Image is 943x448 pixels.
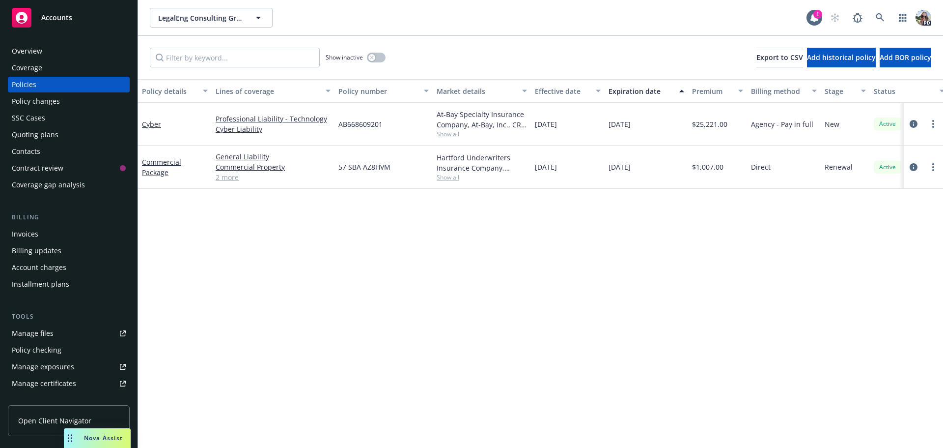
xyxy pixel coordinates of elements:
button: Expiration date [605,79,688,103]
button: Lines of coverage [212,79,334,103]
span: Active [878,163,897,172]
span: [DATE] [535,162,557,172]
div: Policies [12,77,36,92]
a: Accounts [8,4,130,31]
div: Policy checking [12,342,61,358]
a: Billing updates [8,243,130,259]
a: Manage claims [8,392,130,408]
div: Coverage [12,60,42,76]
div: Manage files [12,326,54,341]
span: Show all [437,130,527,138]
a: SSC Cases [8,110,130,126]
a: Switch app [893,8,913,28]
button: Policy details [138,79,212,103]
a: Manage files [8,326,130,341]
a: more [927,161,939,173]
a: Contract review [8,160,130,176]
button: Billing method [747,79,821,103]
a: Overview [8,43,130,59]
a: Commercial Property [216,162,331,172]
div: Overview [12,43,42,59]
a: Invoices [8,226,130,242]
span: Show inactive [326,53,363,61]
a: circleInformation [908,161,919,173]
span: New [825,119,839,129]
button: Export to CSV [756,48,803,67]
a: Installment plans [8,276,130,292]
a: Policies [8,77,130,92]
span: Export to CSV [756,53,803,62]
div: Invoices [12,226,38,242]
a: circleInformation [908,118,919,130]
div: Drag to move [64,428,76,448]
span: Add historical policy [807,53,876,62]
span: [DATE] [609,119,631,129]
div: 1 [813,10,822,19]
span: $25,221.00 [692,119,727,129]
a: Manage certificates [8,376,130,391]
a: Commercial Package [142,157,181,177]
a: Account charges [8,260,130,275]
span: Add BOR policy [880,53,931,62]
button: Nova Assist [64,428,131,448]
div: Installment plans [12,276,69,292]
div: Billing [8,212,130,222]
span: Direct [751,162,771,172]
a: more [927,118,939,130]
a: General Liability [216,151,331,162]
a: Coverage [8,60,130,76]
div: Manage claims [12,392,61,408]
a: Cyber Liability [216,124,331,134]
span: Accounts [41,14,72,22]
a: Policy checking [8,342,130,358]
div: Manage exposures [12,359,74,375]
a: Cyber [142,119,161,129]
a: Coverage gap analysis [8,177,130,193]
div: Quoting plans [12,127,58,143]
div: SSC Cases [12,110,45,126]
span: LegalEng Consulting Group [158,13,243,23]
div: At-Bay Specialty Insurance Company, At-Bay, Inc., CRC Group [437,109,527,130]
div: Manage certificates [12,376,76,391]
div: Premium [692,86,732,96]
button: Premium [688,79,747,103]
button: Add BOR policy [880,48,931,67]
span: Nova Assist [84,434,123,442]
div: Policy number [338,86,418,96]
a: Policy changes [8,93,130,109]
div: Hartford Underwriters Insurance Company, Hartford Insurance Group [437,152,527,173]
button: LegalEng Consulting Group [150,8,273,28]
span: AB668609201 [338,119,383,129]
img: photo [915,10,931,26]
div: Policy details [142,86,197,96]
div: Lines of coverage [216,86,320,96]
a: Professional Liability - Technology [216,114,331,124]
button: Add historical policy [807,48,876,67]
a: Manage exposures [8,359,130,375]
span: [DATE] [609,162,631,172]
span: Active [878,119,897,128]
span: Show all [437,173,527,181]
button: Effective date [531,79,605,103]
a: Quoting plans [8,127,130,143]
span: Open Client Navigator [18,416,91,426]
span: [DATE] [535,119,557,129]
div: Billing updates [12,243,61,259]
div: Market details [437,86,516,96]
a: 2 more [216,172,331,182]
button: Stage [821,79,870,103]
div: Coverage gap analysis [12,177,85,193]
a: Search [870,8,890,28]
a: Contacts [8,144,130,159]
input: Filter by keyword... [150,48,320,67]
div: Billing method [751,86,806,96]
div: Policy changes [12,93,60,109]
button: Market details [433,79,531,103]
a: Report a Bug [848,8,867,28]
button: Policy number [334,79,433,103]
span: 57 SBA AZ8HVM [338,162,390,172]
div: Contract review [12,160,63,176]
span: $1,007.00 [692,162,723,172]
div: Account charges [12,260,66,275]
